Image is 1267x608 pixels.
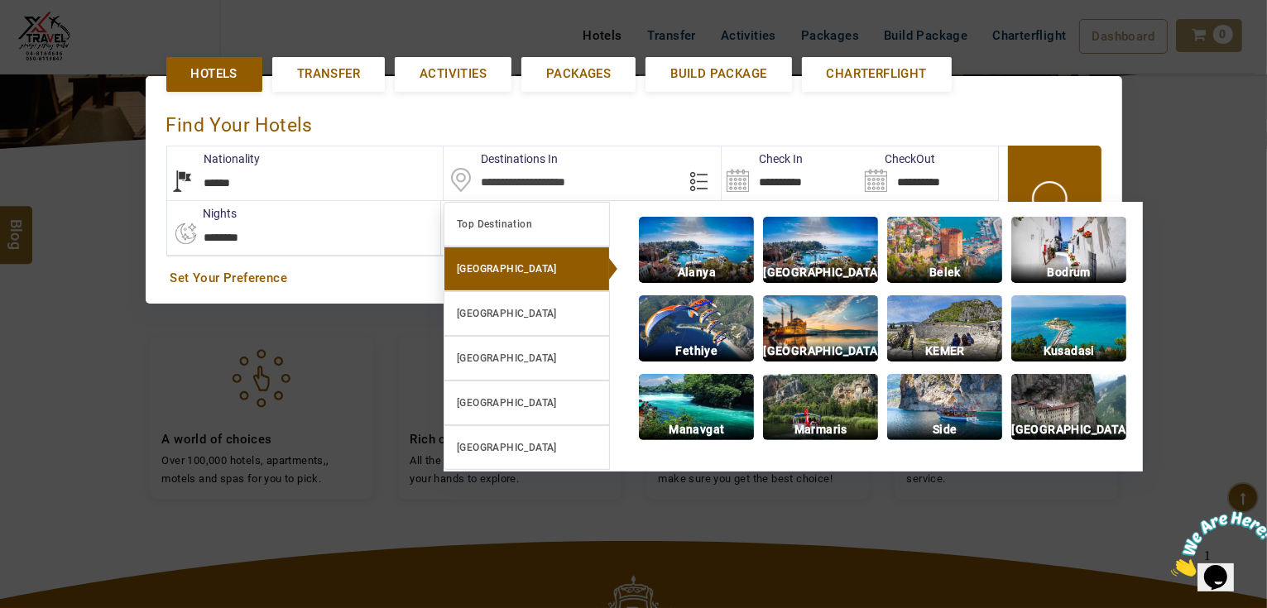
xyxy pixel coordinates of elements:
[887,263,1002,282] p: Belek
[763,217,878,283] img: img
[639,217,754,283] img: img
[166,205,238,222] label: nights
[441,205,515,222] label: Rooms
[1011,374,1126,440] img: img
[802,57,952,91] a: Charterflight
[670,65,766,83] span: Build Package
[166,97,1101,146] div: Find Your Hotels
[763,374,878,440] img: img
[1011,420,1126,439] p: [GEOGRAPHIC_DATA]
[457,442,557,453] b: [GEOGRAPHIC_DATA]
[191,65,238,83] span: Hotels
[420,65,487,83] span: Activities
[395,57,511,91] a: Activities
[763,420,878,439] p: Marmaris
[444,291,610,336] a: [GEOGRAPHIC_DATA]
[7,7,109,72] img: Chat attention grabber
[639,420,754,439] p: Manavgat
[1011,295,1126,361] img: img
[444,336,610,381] a: [GEOGRAPHIC_DATA]
[521,57,636,91] a: Packages
[639,295,754,361] img: img
[645,57,791,91] a: Build Package
[887,342,1002,361] p: KEMER
[444,381,610,425] a: [GEOGRAPHIC_DATA]
[827,65,927,83] span: Charterflight
[297,65,360,83] span: Transfer
[444,151,558,167] label: Destinations In
[763,263,878,282] p: [GEOGRAPHIC_DATA]
[1011,342,1126,361] p: Kusadasi
[546,65,611,83] span: Packages
[639,342,754,361] p: Fethiye
[166,57,262,91] a: Hotels
[457,352,557,364] b: [GEOGRAPHIC_DATA]
[887,217,1002,283] img: img
[722,151,803,167] label: Check In
[444,425,610,470] a: [GEOGRAPHIC_DATA]
[444,202,610,247] a: Top Destination
[457,218,532,230] b: Top Destination
[763,342,878,361] p: [GEOGRAPHIC_DATA]
[7,7,13,21] span: 1
[860,151,935,167] label: CheckOut
[167,151,261,167] label: Nationality
[457,308,557,319] b: [GEOGRAPHIC_DATA]
[639,263,754,282] p: Alanya
[860,146,998,200] input: Search
[887,420,1002,439] p: Side
[457,263,557,275] b: [GEOGRAPHIC_DATA]
[457,397,557,409] b: [GEOGRAPHIC_DATA]
[639,374,754,440] img: img
[763,295,878,361] img: img
[1164,505,1267,583] iframe: chat widget
[887,374,1002,440] img: img
[1011,217,1126,283] img: img
[272,57,385,91] a: Transfer
[170,270,1097,287] a: Set Your Preference
[887,295,1002,361] img: img
[722,146,860,200] input: Search
[444,247,610,291] a: [GEOGRAPHIC_DATA]
[1011,263,1126,282] p: Bodrum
